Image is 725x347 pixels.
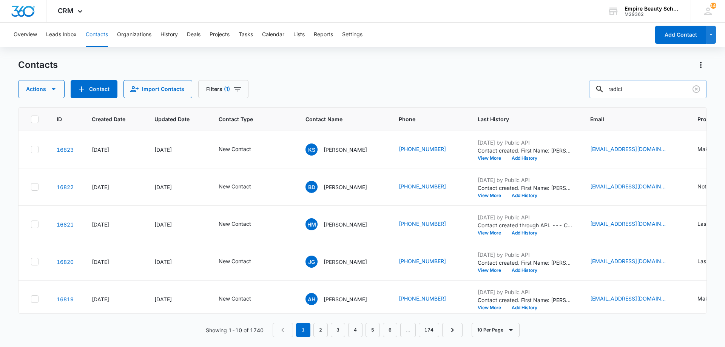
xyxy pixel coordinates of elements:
a: Navigate to contact details page for Kayli Souther [57,147,74,153]
div: Contact Type - New Contact - Select to Edit Field [219,257,265,266]
a: [PHONE_NUMBER] [399,220,446,228]
div: Contact Type - New Contact - Select to Edit Field [219,145,265,154]
button: Lists [293,23,305,47]
button: Deals [187,23,201,47]
p: [DATE] by Public API [478,139,572,147]
span: Last History [478,115,561,123]
div: Email - bdoubleday07@gmail.com - Select to Edit Field [590,182,679,191]
button: Add History [506,268,543,273]
div: [DATE] [154,258,201,266]
button: Organizations [117,23,151,47]
span: BD [305,181,318,193]
span: Created Date [92,115,125,123]
div: [DATE] [154,146,201,154]
span: Email [590,115,668,123]
p: [DATE] by Public API [478,213,572,221]
div: Makeup [697,145,718,153]
nav: Pagination [273,323,463,337]
div: [DATE] [154,183,201,191]
p: [PERSON_NAME] [324,258,367,266]
div: Email - leximae066@gmail.com - Select to Edit Field [590,295,679,304]
div: account id [625,12,680,17]
a: Navigate to contact details page for Alexis Hawley [57,296,74,302]
div: notifications count [710,3,716,9]
a: Navigate to contact details page for Halima Muhina [57,221,74,228]
a: [EMAIL_ADDRESS][DOMAIN_NAME] [590,220,666,228]
span: CRM [58,7,74,15]
p: [PERSON_NAME] [324,221,367,228]
button: View More [478,156,506,160]
button: Add History [506,305,543,310]
p: [DATE] by Public API [478,251,572,259]
a: Page 2 [313,323,328,337]
span: Contact Name [305,115,370,123]
p: Showing 1-10 of 1740 [206,326,264,334]
button: Actions [18,80,65,98]
span: Updated Date [154,115,190,123]
a: [PHONE_NUMBER] [399,182,446,190]
button: Projects [210,23,230,47]
div: Contact Name - Bella Doubleday - Select to Edit Field [305,181,381,193]
a: [EMAIL_ADDRESS][DOMAIN_NAME] [590,295,666,302]
div: [DATE] [92,295,136,303]
div: Phone - +1 (603) 667-3456 - Select to Edit Field [399,257,460,266]
div: [DATE] [154,221,201,228]
p: Contact created. First Name: [PERSON_NAME] Last Name: [PERSON_NAME] Source: Form- TikTok Status(e... [478,259,572,267]
div: Contact Type - New Contact - Select to Edit Field [219,182,265,191]
button: Add History [506,193,543,198]
button: Reports [314,23,333,47]
a: Page 5 [366,323,380,337]
button: View More [478,305,506,310]
a: Page 3 [331,323,345,337]
span: ID [57,115,63,123]
div: [DATE] [154,295,201,303]
span: Phone [399,115,449,123]
span: (1) [224,86,230,92]
button: Clear [690,83,702,95]
div: Phone - (802) 753-4660 - Select to Edit Field [399,220,460,229]
a: [EMAIL_ADDRESS][DOMAIN_NAME] [590,182,666,190]
button: Add Contact [71,80,117,98]
button: Import Contacts [123,80,192,98]
div: New Contact [219,145,251,153]
a: Navigate to contact details page for Jade Gagne [57,259,74,265]
div: New Contact [219,257,251,265]
div: [DATE] [92,221,136,228]
span: HM [305,218,318,230]
button: View More [478,268,506,273]
button: Tasks [239,23,253,47]
div: [DATE] [92,258,136,266]
span: 146 [710,3,716,9]
div: Phone - +1 (802) 249-0850 - Select to Edit Field [399,295,460,304]
p: [PERSON_NAME] [324,295,367,303]
div: Phone - +1 (603) 546-8756 - Select to Edit Field [399,145,460,154]
button: Actions [695,59,707,71]
p: [PERSON_NAME] [324,146,367,154]
button: Calendar [262,23,284,47]
span: AH [305,293,318,305]
button: Overview [14,23,37,47]
a: [EMAIL_ADDRESS][DOMAIN_NAME] [590,257,666,265]
div: New Contact [219,182,251,190]
a: Next Page [442,323,463,337]
div: Contact Name - Jade Gagne - Select to Edit Field [305,256,381,268]
p: Contact created through API. --- Contact Form Message: I&rsquo;m writing to share my clear goal o... [478,221,572,229]
p: Contact created. First Name: [PERSON_NAME] Last Name: [PERSON_NAME] Source: Form- TikTok Status(e... [478,184,572,192]
button: Filters [198,80,248,98]
button: View More [478,231,506,235]
div: Email - addiesmumma@gmail.com - Select to Edit Field [590,145,679,154]
div: Contact Name - Kayli Souther - Select to Edit Field [305,143,381,156]
span: KS [305,143,318,156]
a: Navigate to contact details page for Bella Doubleday [57,184,74,190]
div: Email - jgagne0517@gmail.com - Select to Edit Field [590,257,679,266]
span: JG [305,256,318,268]
div: Phone - +1 (603) 674-1171 - Select to Edit Field [399,182,460,191]
div: Contact Type - New Contact - Select to Edit Field [219,295,265,304]
div: Not Sure [697,182,719,190]
p: [DATE] by Public API [478,176,572,184]
span: Contact Type [219,115,276,123]
p: [DATE] by Public API [478,288,572,296]
em: 1 [296,323,310,337]
a: Page 174 [419,323,439,337]
button: 10 Per Page [472,323,520,337]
